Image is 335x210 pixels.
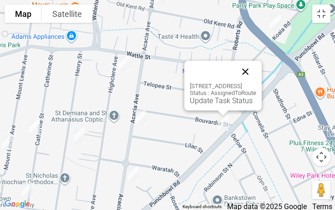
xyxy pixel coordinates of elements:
div: 40 Catherine Street, PUNCHBOWL NSW 2196<br>Status : AssignedToRoute<br><a href="/driver/booking/4... [25,115,44,138]
button: Toggle fullscreen view [312,5,330,23]
button: Keyboard shortcuts [183,204,222,210]
div: [STREET_ADDRESS] Status : AssignedToRoute [190,83,256,105]
div: 35 Henry Street, PUNCHBOWL NSW 2196<br>Status : AssignedToRoute<br><a href="/driver/booking/47811... [70,124,88,147]
div: 1/53 Acacia Avenue, PUNCHBOWL NSW 2196<br>Status : AssignedToRoute<br><a href="/driver/booking/47... [132,106,150,129]
a: Update Task Status [190,96,253,105]
button: Map camera controls [312,148,330,166]
button: Show satellite imagery [42,5,92,23]
div: 607 Punchbowl Road, PUNCHBOWL NSW 2196<br>Status : AssignedToRoute<br><a href="/driver/booking/48... [214,112,232,135]
button: Show street map [5,5,42,23]
div: 19 Acacia Avenue, PUNCHBOWL NSW 2196<br>Status : AssignedToRoute<br><a href="/driver/booking/4776... [124,163,142,185]
img: Google [2,198,32,210]
div: 59 Kelly Street, PUNCHBOWL NSW 2196<br>Status : AssignedToRoute<br><a href="/driver/booking/47792... [18,179,36,202]
div: 32 Koala Road, GREENACRE NSW 2190<br>Status : AssignedToRoute<br><a href="/driver/booking/479381/... [266,11,284,34]
div: 2/151 Highclere Avenue, PUNCHBOWL NSW 2196<br>Status : AssignedToRoute<br><a href="/driver/bookin... [115,52,133,75]
button: Drag Pegman onto the map to open Street View [312,181,330,199]
button: Close [234,61,256,83]
a: Click to see this area on Google Maps [2,198,32,210]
